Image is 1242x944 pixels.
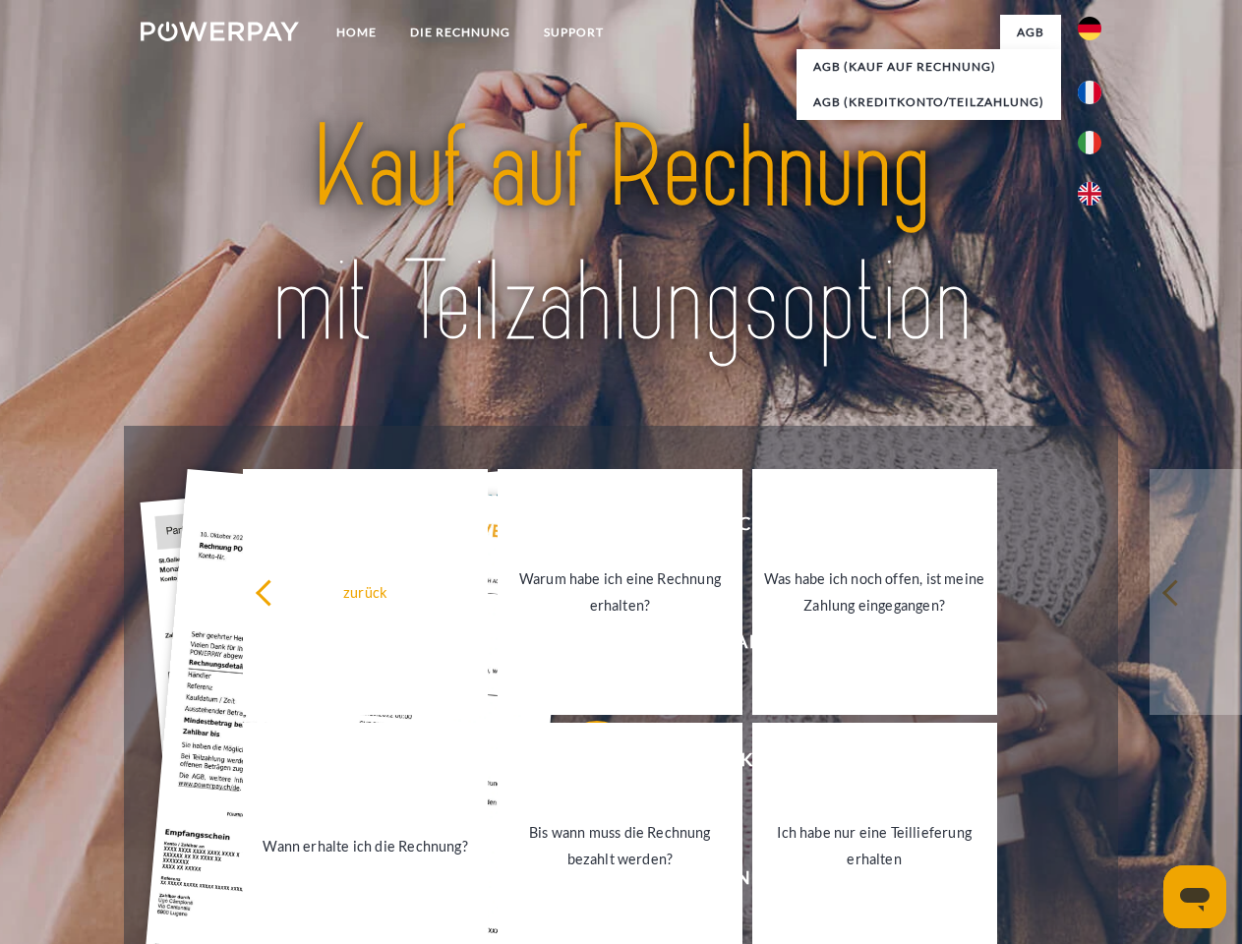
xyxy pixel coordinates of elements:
[1000,15,1061,50] a: agb
[797,85,1061,120] a: AGB (Kreditkonto/Teilzahlung)
[141,22,299,41] img: logo-powerpay-white.svg
[1078,81,1101,104] img: fr
[255,832,476,858] div: Wann erhalte ich die Rechnung?
[764,819,985,872] div: Ich habe nur eine Teillieferung erhalten
[764,565,985,619] div: Was habe ich noch offen, ist meine Zahlung eingegangen?
[1078,17,1101,40] img: de
[1078,131,1101,154] img: it
[393,15,527,50] a: DIE RECHNUNG
[188,94,1054,377] img: title-powerpay_de.svg
[509,819,731,872] div: Bis wann muss die Rechnung bezahlt werden?
[1163,865,1226,928] iframe: Schaltfläche zum Öffnen des Messaging-Fensters
[255,578,476,605] div: zurück
[797,49,1061,85] a: AGB (Kauf auf Rechnung)
[527,15,621,50] a: SUPPORT
[320,15,393,50] a: Home
[752,469,997,715] a: Was habe ich noch offen, ist meine Zahlung eingegangen?
[1078,182,1101,206] img: en
[509,565,731,619] div: Warum habe ich eine Rechnung erhalten?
